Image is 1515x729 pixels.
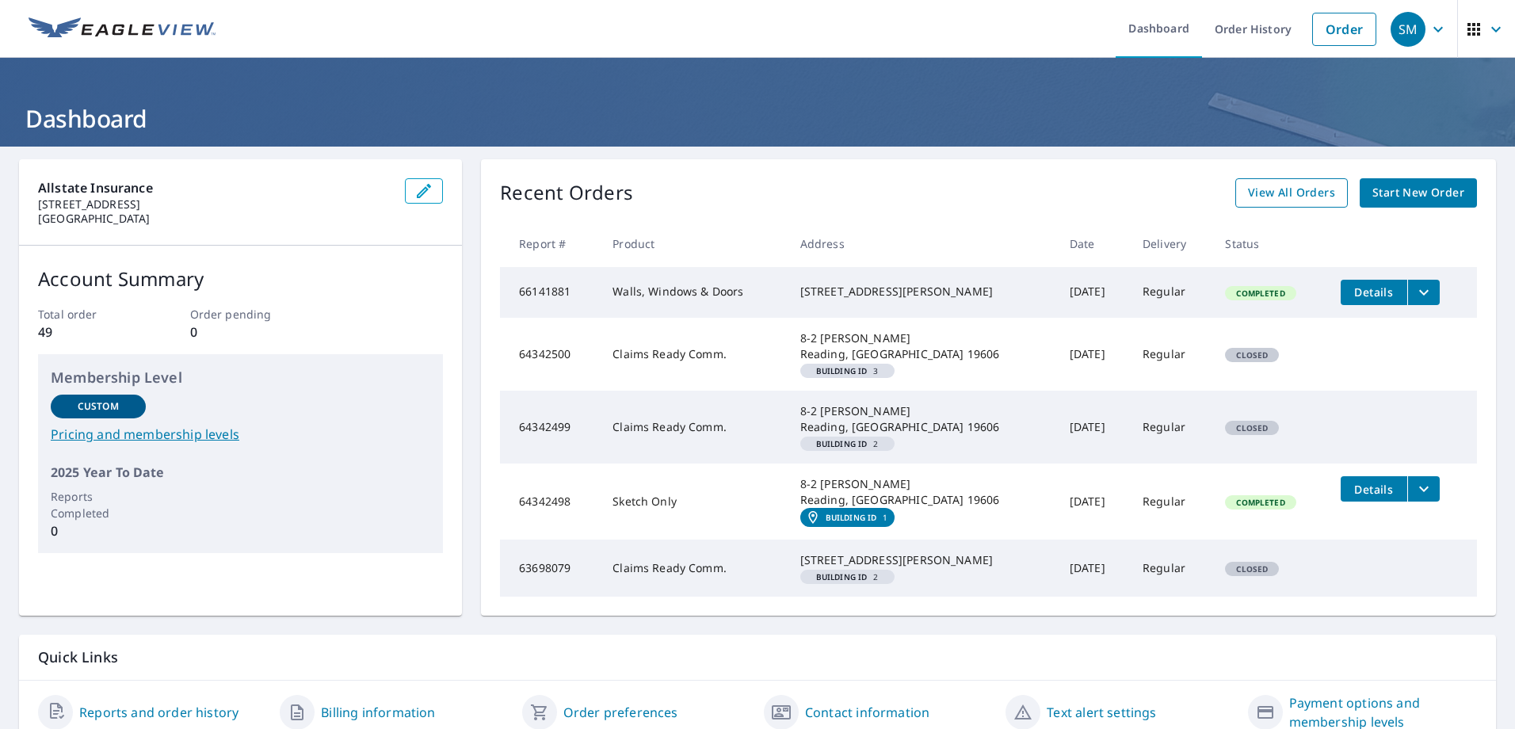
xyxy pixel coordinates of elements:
th: Delivery [1130,220,1212,267]
p: 0 [190,323,292,342]
td: 63698079 [500,540,600,597]
a: Order preferences [563,703,678,722]
td: Regular [1130,540,1212,597]
p: Allstate Insurance [38,178,392,197]
th: Address [788,220,1057,267]
button: filesDropdownBtn-66141881 [1407,280,1440,305]
td: [DATE] [1057,464,1130,540]
td: Walls, Windows & Doors [600,267,787,318]
p: 49 [38,323,139,342]
a: Order [1312,13,1376,46]
a: Contact information [805,703,929,722]
td: 66141881 [500,267,600,318]
em: Building ID [816,367,868,375]
a: Building ID1 [800,508,895,527]
div: 8-2 [PERSON_NAME] Reading, [GEOGRAPHIC_DATA] 19606 [800,403,1044,435]
td: Regular [1130,391,1212,464]
span: 2 [807,440,888,448]
a: Text alert settings [1047,703,1156,722]
td: Regular [1130,267,1212,318]
div: [STREET_ADDRESS][PERSON_NAME] [800,284,1044,300]
th: Report # [500,220,600,267]
th: Status [1212,220,1327,267]
th: Date [1057,220,1130,267]
a: Start New Order [1360,178,1477,208]
p: Membership Level [51,367,430,388]
button: filesDropdownBtn-64342498 [1407,476,1440,502]
span: Closed [1227,349,1277,361]
a: Reports and order history [79,703,239,722]
span: View All Orders [1248,183,1335,203]
a: Billing information [321,703,435,722]
em: Building ID [816,440,868,448]
td: 64342499 [500,391,600,464]
p: [STREET_ADDRESS] [38,197,392,212]
span: Closed [1227,563,1277,574]
div: 8-2 [PERSON_NAME] Reading, [GEOGRAPHIC_DATA] 19606 [800,330,1044,362]
div: SM [1391,12,1425,47]
span: 3 [807,367,888,375]
span: Details [1350,482,1398,497]
p: [GEOGRAPHIC_DATA] [38,212,392,226]
span: Details [1350,284,1398,300]
td: [DATE] [1057,391,1130,464]
td: Claims Ready Comm. [600,391,787,464]
p: 2025 Year To Date [51,463,430,482]
p: Custom [78,399,119,414]
p: Total order [38,306,139,323]
td: [DATE] [1057,540,1130,597]
h1: Dashboard [19,102,1496,135]
td: 64342498 [500,464,600,540]
span: Completed [1227,497,1294,508]
em: Building ID [816,573,868,581]
div: 8-2 [PERSON_NAME] Reading, [GEOGRAPHIC_DATA] 19606 [800,476,1044,508]
em: Building ID [826,513,877,522]
a: Pricing and membership levels [51,425,430,444]
div: [STREET_ADDRESS][PERSON_NAME] [800,552,1044,568]
span: Completed [1227,288,1294,299]
td: [DATE] [1057,267,1130,318]
span: Start New Order [1372,183,1464,203]
td: Claims Ready Comm. [600,540,787,597]
td: Regular [1130,464,1212,540]
span: 2 [807,573,888,581]
td: 64342500 [500,318,600,391]
td: Sketch Only [600,464,787,540]
p: Reports Completed [51,488,146,521]
img: EV Logo [29,17,216,41]
p: Account Summary [38,265,443,293]
p: Quick Links [38,647,1477,667]
td: Regular [1130,318,1212,391]
p: 0 [51,521,146,540]
th: Product [600,220,787,267]
td: Claims Ready Comm. [600,318,787,391]
p: Order pending [190,306,292,323]
a: View All Orders [1235,178,1348,208]
p: Recent Orders [500,178,633,208]
button: detailsBtn-64342498 [1341,476,1407,502]
span: Closed [1227,422,1277,433]
td: [DATE] [1057,318,1130,391]
button: detailsBtn-66141881 [1341,280,1407,305]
